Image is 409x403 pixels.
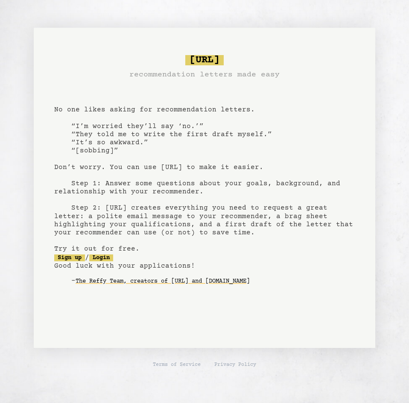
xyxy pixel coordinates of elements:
[76,275,250,288] a: The Reffy Team, creators of [URL] and [DOMAIN_NAME]
[71,277,355,286] div: -
[54,52,355,302] pre: No one likes asking for recommendation letters. “I’m worried they’ll say ‘no.’” “They told me to ...
[54,254,85,261] a: Sign up
[153,362,201,368] a: Terms of Service
[129,69,280,81] h3: recommendation letters made easy
[89,254,113,261] a: Login
[185,55,224,65] span: [URL]
[214,362,256,368] a: Privacy Policy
